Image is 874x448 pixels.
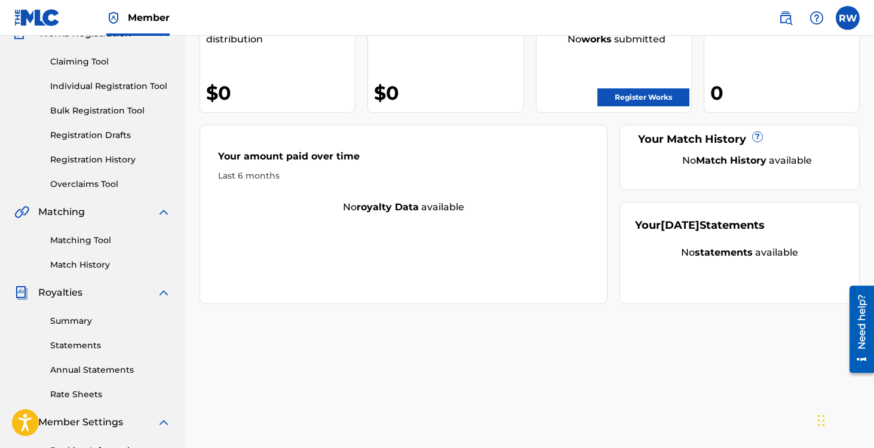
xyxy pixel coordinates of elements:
[661,219,700,232] span: [DATE]
[218,149,589,170] div: Your amount paid over time
[50,364,171,376] a: Annual Statements
[818,403,825,438] div: Drag
[542,32,691,47] div: No submitted
[635,246,844,260] div: No available
[774,6,798,30] a: Public Search
[50,80,171,93] a: Individual Registration Tool
[635,131,844,148] div: Your Match History
[38,205,85,219] span: Matching
[50,339,171,352] a: Statements
[753,132,762,142] span: ?
[50,178,171,191] a: Overclaims Tool
[157,286,171,300] img: expand
[128,11,170,24] span: Member
[50,56,171,68] a: Claiming Tool
[157,415,171,429] img: expand
[809,11,824,25] img: help
[710,79,859,106] div: 0
[50,234,171,247] a: Matching Tool
[650,154,844,168] div: No available
[14,9,60,26] img: MLC Logo
[696,155,766,166] strong: Match History
[50,259,171,271] a: Match History
[814,391,874,448] iframe: Chat Widget
[218,170,589,182] div: Last 6 months
[50,105,171,117] a: Bulk Registration Tool
[695,247,753,258] strong: statements
[157,205,171,219] img: expand
[14,205,29,219] img: Matching
[50,154,171,166] a: Registration History
[635,217,765,234] div: Your Statements
[106,11,121,25] img: Top Rightsholder
[206,79,355,106] div: $0
[778,11,793,25] img: search
[50,129,171,142] a: Registration Drafts
[805,6,829,30] div: Help
[357,201,419,213] strong: royalty data
[14,286,29,300] img: Royalties
[597,88,689,106] a: Register Works
[374,79,523,106] div: $0
[581,33,612,45] strong: works
[50,315,171,327] a: Summary
[836,6,860,30] div: User Menu
[38,286,82,300] span: Royalties
[841,281,874,378] iframe: Resource Center
[50,388,171,401] a: Rate Sheets
[200,200,607,214] div: No available
[38,415,123,429] span: Member Settings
